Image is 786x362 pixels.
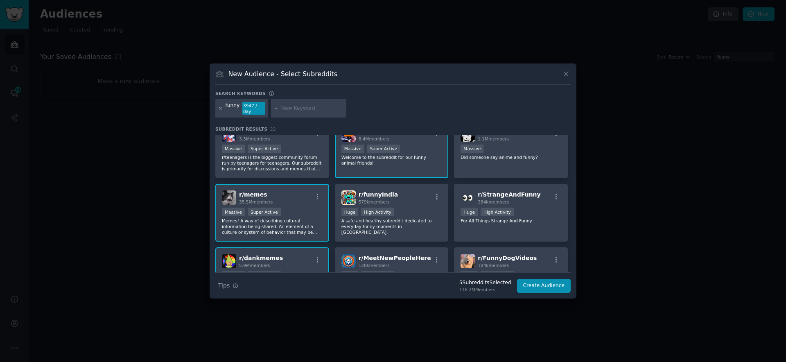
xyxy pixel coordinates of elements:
[361,271,394,280] div: Super Active
[341,208,359,216] div: Huge
[222,190,236,205] img: memes
[218,281,230,290] span: Tips
[215,126,267,132] span: Subreddit Results
[341,190,356,205] img: funnyIndia
[222,271,245,280] div: Massive
[359,255,431,261] span: r/ MeetNewPeopleHere
[478,255,537,261] span: r/ FunnyDogVideos
[341,218,442,235] p: A safe and healthy subreddit dedicated to everyday funny moments in [GEOGRAPHIC_DATA].
[270,127,276,131] span: 22
[459,279,511,287] div: 5 Subreddit s Selected
[248,271,281,280] div: Super Active
[361,208,394,216] div: High Activity
[359,191,398,198] span: r/ funnyIndia
[359,263,390,268] span: 128k members
[461,254,475,268] img: FunnyDogVideos
[461,145,483,153] div: Massive
[481,271,514,280] div: High Activity
[222,208,245,216] div: Massive
[248,145,281,153] div: Super Active
[461,218,561,224] p: For All Things Strange And Funny
[478,191,540,198] span: r/ StrangeAndFunny
[222,145,245,153] div: Massive
[239,263,270,268] span: 5.9M members
[359,199,390,204] span: 579k members
[517,279,571,293] button: Create Audience
[461,271,478,280] div: Huge
[478,199,509,204] span: 384k members
[359,136,390,141] span: 8.4M members
[222,154,323,172] p: r/teenagers is the biggest community forum run by teenagers for teenagers. Our subreddit is prima...
[341,154,442,166] p: Welcome to the subreddit for our funny animal friends!
[215,90,266,96] h3: Search keywords
[215,278,241,293] button: Tips
[341,271,359,280] div: Huge
[281,105,343,112] input: New Keyword
[461,154,561,160] p: Did someone say anime and funny?
[248,208,281,216] div: Super Active
[481,208,514,216] div: High Activity
[222,254,236,268] img: dankmemes
[239,255,283,261] span: r/ dankmemes
[239,136,270,141] span: 3.3M members
[459,287,511,292] div: 118.2M Members
[461,208,478,216] div: Huge
[242,102,265,115] div: 3947 / day
[478,136,509,141] span: 1.1M members
[226,102,240,115] div: funny
[478,263,509,268] span: 184k members
[341,145,364,153] div: Massive
[222,218,323,235] p: Memes! A way of describing cultural information being shared. An element of a culture or system o...
[367,145,400,153] div: Super Active
[461,190,475,205] img: StrangeAndFunny
[228,70,337,78] h3: New Audience - Select Subreddits
[341,254,356,268] img: MeetNewPeopleHere
[239,199,273,204] span: 35.5M members
[239,191,267,198] span: r/ memes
